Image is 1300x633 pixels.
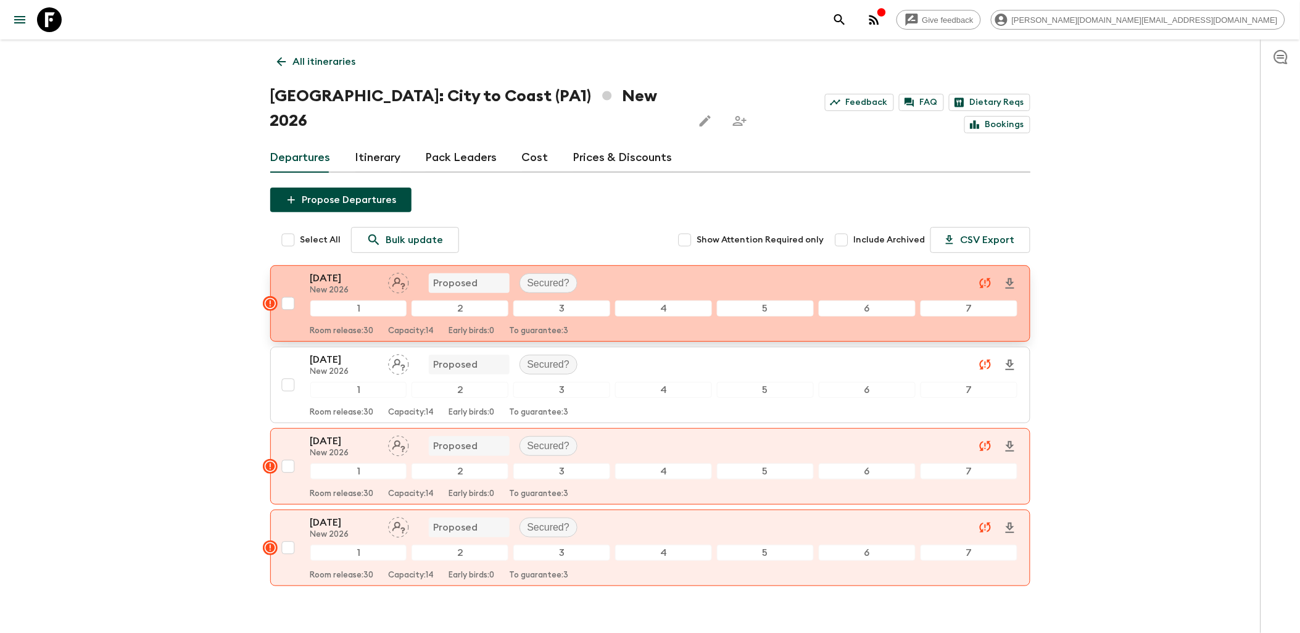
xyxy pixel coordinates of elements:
[693,109,718,133] button: Edit this itinerary
[449,326,495,336] p: Early birds: 0
[270,510,1030,586] button: [DATE]New 2026Assign pack leaderProposedSecured?1234567Room release:30Capacity:14Early birds:0To ...
[978,357,993,372] svg: Unable to sync - Check prices and secured
[916,15,980,25] span: Give feedback
[310,489,374,499] p: Room release: 30
[717,300,814,316] div: 5
[351,227,459,253] a: Bulk update
[7,7,32,32] button: menu
[573,143,673,173] a: Prices & Discounts
[412,300,508,316] div: 2
[412,463,508,479] div: 2
[615,463,712,479] div: 4
[389,326,434,336] p: Capacity: 14
[310,449,378,458] p: New 2026
[510,326,569,336] p: To guarantee: 3
[615,382,712,398] div: 4
[388,439,409,449] span: Assign pack leader
[310,271,378,286] p: [DATE]
[921,463,1017,479] div: 7
[389,408,434,418] p: Capacity: 14
[310,515,378,530] p: [DATE]
[921,382,1017,398] div: 7
[827,7,852,32] button: search adventures
[434,520,478,535] p: Proposed
[697,234,824,246] span: Show Attention Required only
[819,382,916,398] div: 6
[310,463,407,479] div: 1
[389,489,434,499] p: Capacity: 14
[270,84,684,133] h1: [GEOGRAPHIC_DATA]: City to Coast (PA1) New 2026
[270,143,331,173] a: Departures
[293,54,356,69] p: All itineraries
[513,463,610,479] div: 3
[717,545,814,561] div: 5
[978,276,993,291] svg: Unable to sync - Check prices and secured
[964,116,1030,133] a: Bookings
[310,300,407,316] div: 1
[727,109,752,133] span: Share this itinerary
[991,10,1285,30] div: [PERSON_NAME][DOMAIN_NAME][EMAIL_ADDRESS][DOMAIN_NAME]
[819,300,916,316] div: 6
[1003,439,1017,454] svg: Download Onboarding
[449,489,495,499] p: Early birds: 0
[528,439,570,453] p: Secured?
[386,233,444,247] p: Bulk update
[310,434,378,449] p: [DATE]
[355,143,401,173] a: Itinerary
[270,188,412,212] button: Propose Departures
[300,234,341,246] span: Select All
[978,520,993,535] svg: Unable to sync - Check prices and secured
[528,276,570,291] p: Secured?
[520,355,578,374] div: Secured?
[388,521,409,531] span: Assign pack leader
[513,382,610,398] div: 3
[388,276,409,286] span: Assign pack leader
[510,571,569,581] p: To guarantee: 3
[522,143,549,173] a: Cost
[819,463,916,479] div: 6
[270,49,363,74] a: All itineraries
[930,227,1030,253] button: CSV Export
[510,489,569,499] p: To guarantee: 3
[825,94,894,111] a: Feedback
[510,408,569,418] p: To guarantee: 3
[434,357,478,372] p: Proposed
[310,545,407,561] div: 1
[1003,521,1017,536] svg: Download Onboarding
[854,234,925,246] span: Include Archived
[520,436,578,456] div: Secured?
[270,347,1030,423] button: [DATE]New 2026Assign pack leaderProposedSecured?1234567Room release:30Capacity:14Early birds:0To ...
[426,143,497,173] a: Pack Leaders
[270,428,1030,505] button: [DATE]New 2026Assign pack leaderProposedSecured?1234567Room release:30Capacity:14Early birds:0To ...
[717,463,814,479] div: 5
[449,571,495,581] p: Early birds: 0
[819,545,916,561] div: 6
[528,520,570,535] p: Secured?
[310,530,378,540] p: New 2026
[412,545,508,561] div: 2
[896,10,981,30] a: Give feedback
[1005,15,1285,25] span: [PERSON_NAME][DOMAIN_NAME][EMAIL_ADDRESS][DOMAIN_NAME]
[388,358,409,368] span: Assign pack leader
[434,276,478,291] p: Proposed
[434,439,478,453] p: Proposed
[978,439,993,453] svg: Unable to sync - Check prices and secured
[921,300,1017,316] div: 7
[717,382,814,398] div: 5
[1003,358,1017,373] svg: Download Onboarding
[310,326,374,336] p: Room release: 30
[449,408,495,418] p: Early birds: 0
[310,408,374,418] p: Room release: 30
[513,300,610,316] div: 3
[389,571,434,581] p: Capacity: 14
[949,94,1030,111] a: Dietary Reqs
[310,382,407,398] div: 1
[513,545,610,561] div: 3
[412,382,508,398] div: 2
[899,94,944,111] a: FAQ
[310,367,378,377] p: New 2026
[520,273,578,293] div: Secured?
[528,357,570,372] p: Secured?
[310,571,374,581] p: Room release: 30
[921,545,1017,561] div: 7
